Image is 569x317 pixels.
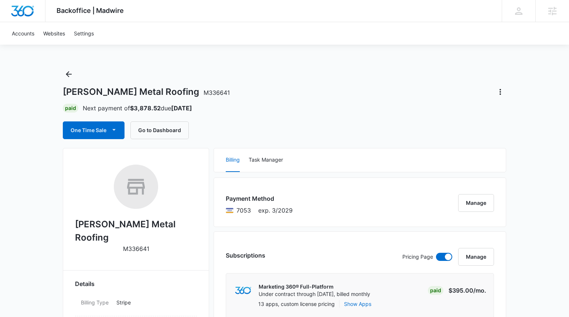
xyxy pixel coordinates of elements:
[458,194,494,212] button: Manage
[226,148,240,172] button: Billing
[83,104,192,113] p: Next payment of due
[63,86,230,97] h1: [PERSON_NAME] Metal Roofing
[235,287,251,294] img: marketing360Logo
[39,22,69,45] a: Websites
[258,300,335,308] p: 13 apps, custom license pricing
[473,287,486,294] span: /mo.
[130,104,161,112] strong: $3,878.52
[63,104,78,113] div: Paid
[116,299,191,306] p: Stripe
[69,22,98,45] a: Settings
[259,290,370,298] p: Under contract through [DATE], billed monthly
[249,148,283,172] button: Task Manager
[123,244,149,253] p: M336641
[7,22,39,45] a: Accounts
[236,206,251,215] span: Visa ending with
[204,89,230,96] span: M336641
[458,248,494,266] button: Manage
[428,286,443,295] div: Paid
[402,253,433,261] p: Pricing Page
[81,299,110,306] dt: Billing Type
[63,68,75,80] button: Back
[63,121,125,139] button: One Time Sale
[57,7,124,14] span: Backoffice | Madwire
[226,251,265,260] h3: Subscriptions
[258,206,293,215] span: exp. 3/2029
[344,300,371,308] button: Show Apps
[75,294,197,316] div: Billing TypeStripe
[494,86,506,98] button: Actions
[75,279,95,288] span: Details
[130,121,189,139] button: Go to Dashboard
[171,104,192,112] strong: [DATE]
[226,194,293,203] h3: Payment Method
[449,286,486,295] p: $395.00
[259,283,370,290] p: Marketing 360® Full-Platform
[75,218,197,244] h2: [PERSON_NAME] Metal Roofing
